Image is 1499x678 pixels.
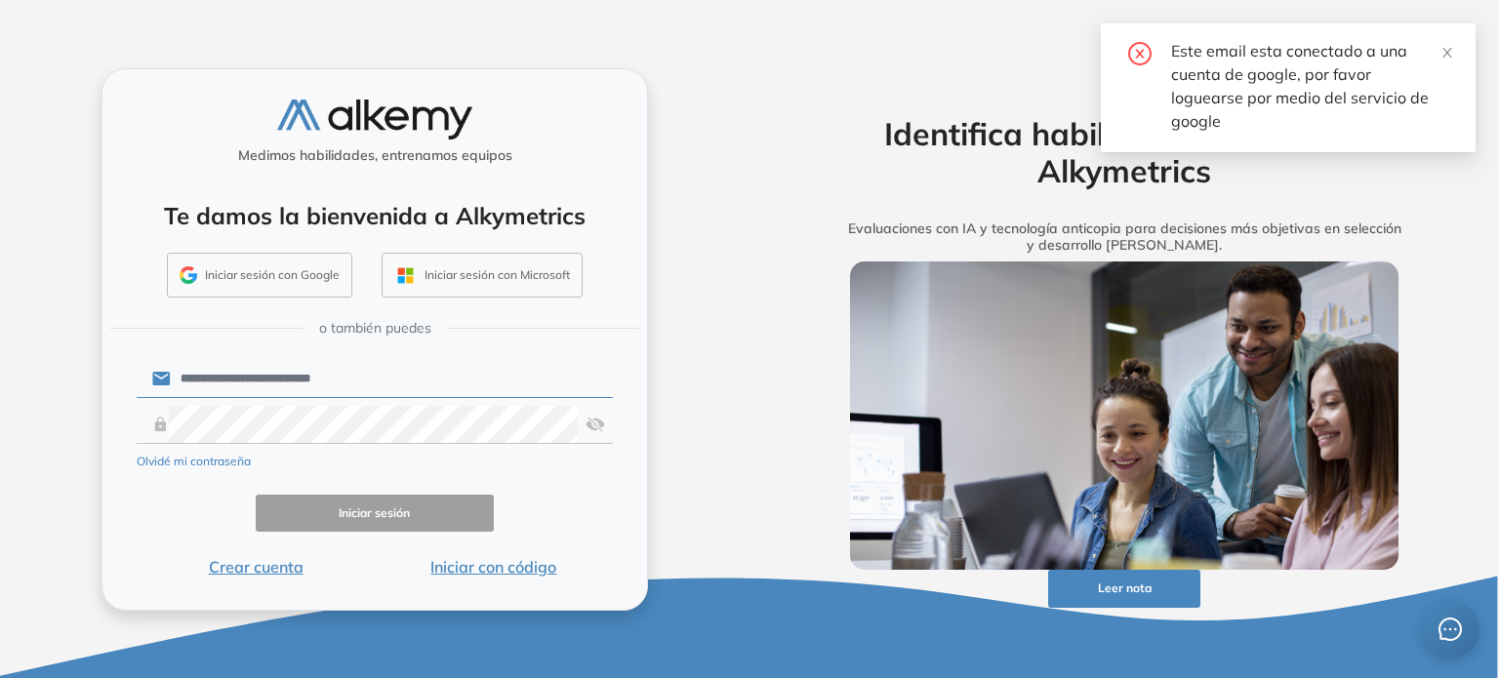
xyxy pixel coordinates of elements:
[382,253,583,298] button: Iniciar sesión con Microsoft
[1440,46,1454,60] span: close
[1128,39,1152,65] span: close-circle
[820,220,1429,254] h5: Evaluaciones con IA y tecnología anticopia para decisiones más objetivas en selección y desarroll...
[394,264,417,287] img: OUTLOOK_ICON
[137,453,251,470] button: Olvidé mi contraseña
[277,100,472,140] img: logo-alkemy
[1171,39,1452,133] div: Este email esta conectado a una cuenta de google, por favor loguearse por medio del servicio de g...
[820,115,1429,190] h2: Identifica habilidades reales con Alkymetrics
[128,202,622,230] h4: Te damos la bienvenida a Alkymetrics
[180,266,197,284] img: GMAIL_ICON
[319,318,431,339] span: o también puedes
[256,495,494,533] button: Iniciar sesión
[137,555,375,578] button: Crear cuenta
[167,253,352,298] button: Iniciar sesión con Google
[375,555,613,578] button: Iniciar con código
[850,261,1398,570] img: img-more-info
[1048,570,1200,608] button: Leer nota
[586,406,605,443] img: asd
[1438,618,1462,641] span: message
[110,147,639,164] h5: Medimos habilidades, entrenamos equipos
